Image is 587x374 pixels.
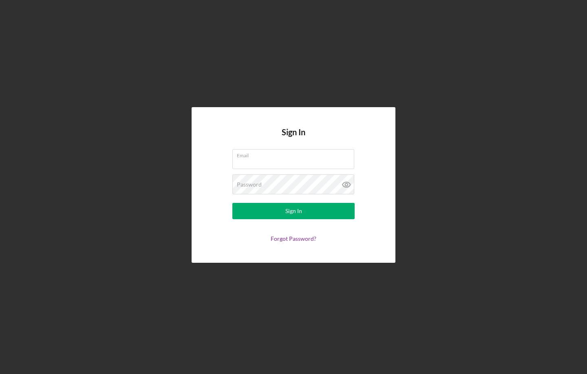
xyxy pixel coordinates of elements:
div: Sign In [285,203,302,219]
a: Forgot Password? [271,235,316,242]
button: Sign In [232,203,355,219]
label: Email [237,150,354,158]
label: Password [237,181,262,188]
h4: Sign In [282,128,305,149]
